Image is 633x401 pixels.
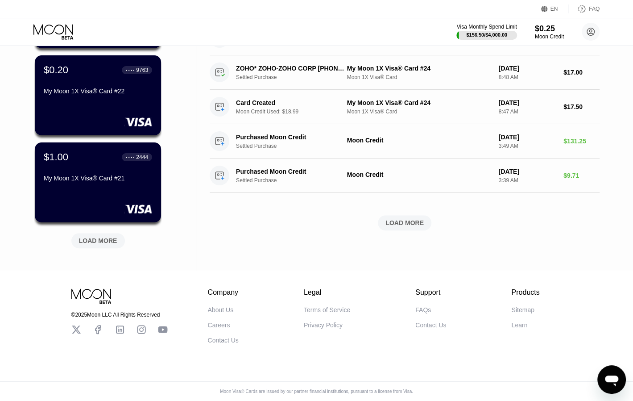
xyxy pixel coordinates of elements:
div: Purchased Moon Credit [236,134,345,141]
div: Purchased Moon Credit [236,168,345,175]
div: Products [511,288,539,297]
div: Privacy Policy [304,322,343,329]
div: 3:49 AM [498,143,556,149]
div: $0.25Moon Credit [535,24,564,40]
div: LOAD MORE [210,215,600,230]
div: Moon Credit [347,137,492,144]
div: FAQs [415,306,431,313]
div: EN [541,4,568,13]
div: $0.20 [44,64,68,76]
div: Card CreatedMoon Credit Used: $18.99My Moon 1X Visa® Card #24Moon 1X Visa® Card[DATE]8:47 AM$17.50 [210,90,600,124]
div: Support [415,288,446,297]
div: Contact Us [415,322,446,329]
div: $17.50 [563,103,600,110]
div: FAQ [589,6,600,12]
div: My Moon 1X Visa® Card #21 [44,175,152,182]
div: $0.25 [535,24,564,33]
div: Moon 1X Visa® Card [347,74,492,80]
div: Sitemap [511,306,534,313]
div: Visa Monthly Spend Limit [456,24,517,30]
div: Contact Us [208,337,239,344]
div: [DATE] [498,99,556,106]
div: My Moon 1X Visa® Card #24 [347,99,492,106]
div: 8:47 AM [498,109,556,115]
div: My Moon 1X Visa® Card #22 [44,88,152,95]
div: 2444 [136,154,148,160]
div: $17.00 [563,69,600,76]
div: $131.25 [563,138,600,145]
div: Settled Purchase [236,177,353,184]
div: Card Created [236,99,345,106]
div: 8:48 AM [498,74,556,80]
div: LOAD MORE [65,230,132,248]
div: $9.71 [563,172,600,179]
div: LOAD MORE [385,219,424,227]
div: $156.50 / $4,000.00 [466,32,507,38]
div: EN [550,6,558,12]
div: [DATE] [498,168,556,175]
div: Company [208,288,239,297]
div: About Us [208,306,234,313]
iframe: Button to launch messaging window [597,365,626,394]
div: 3:39 AM [498,177,556,184]
div: [DATE] [498,65,556,72]
div: Learn [511,322,527,329]
div: ZOHO* ZOHO-ZOHO CORP [PHONE_NUMBER] USSettled PurchaseMy Moon 1X Visa® Card #24Moon 1X Visa® Card... [210,55,600,90]
div: 9763 [136,67,148,73]
div: Settled Purchase [236,74,353,80]
div: Moon Credit Used: $18.99 [236,109,353,115]
div: Terms of Service [304,306,350,313]
div: Legal [304,288,350,297]
div: My Moon 1X Visa® Card #24 [347,65,492,72]
div: $0.20● ● ● ●9763My Moon 1X Visa® Card #22 [35,55,161,135]
div: ZOHO* ZOHO-ZOHO CORP [PHONE_NUMBER] US [236,65,345,72]
div: Moon 1X Visa® Card [347,109,492,115]
div: Purchased Moon CreditSettled PurchaseMoon Credit[DATE]3:49 AM$131.25 [210,124,600,159]
div: ● ● ● ● [126,156,135,159]
div: Careers [208,322,230,329]
div: FAQ [568,4,600,13]
div: Visa Monthly Spend Limit$156.50/$4,000.00 [456,24,517,40]
div: Purchased Moon CreditSettled PurchaseMoon Credit[DATE]3:39 AM$9.71 [210,159,600,193]
div: $1.00 [44,151,68,163]
div: [DATE] [498,134,556,141]
div: ● ● ● ● [126,69,135,71]
div: © 2025 Moon LLC All Rights Reserved [71,312,168,318]
div: Moon Visa® Cards are issued by our partner financial institutions, pursuant to a license from Visa. [213,389,420,394]
div: Settled Purchase [236,143,353,149]
div: $1.00● ● ● ●2444My Moon 1X Visa® Card #21 [35,142,161,222]
div: Moon Credit [535,33,564,40]
div: Moon Credit [347,171,492,178]
div: LOAD MORE [79,237,117,245]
